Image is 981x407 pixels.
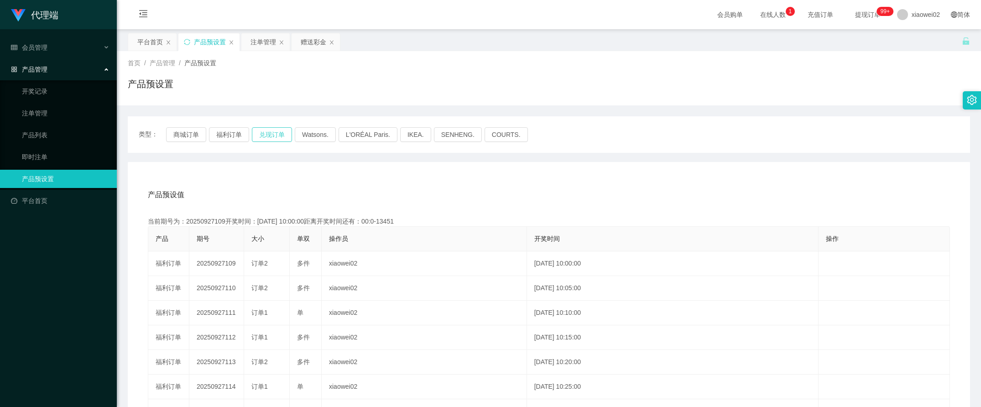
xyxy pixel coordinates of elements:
[297,358,310,365] span: 多件
[179,59,181,67] span: /
[11,44,47,51] span: 会员管理
[251,309,268,316] span: 订单1
[322,276,527,301] td: xiaowei02
[148,350,189,375] td: 福利订单
[22,170,110,188] a: 产品预设置
[297,284,310,292] span: 多件
[329,235,348,242] span: 操作员
[22,148,110,166] a: 即时注单
[11,44,17,51] i: 图标: table
[786,7,795,16] sup: 1
[156,235,168,242] span: 产品
[251,235,264,242] span: 大小
[251,358,268,365] span: 订单2
[322,375,527,399] td: xiaowei02
[252,127,292,142] button: 兑现订单
[322,301,527,325] td: xiaowei02
[527,325,819,350] td: [DATE] 10:15:00
[150,59,175,67] span: 产品管理
[166,127,206,142] button: 商城订单
[527,276,819,301] td: [DATE] 10:05:00
[297,383,303,390] span: 单
[209,127,249,142] button: 福利订单
[756,11,790,18] span: 在线人数
[11,66,17,73] i: 图标: appstore-o
[301,33,326,51] div: 赠送彩金
[826,235,839,242] span: 操作
[962,37,970,45] i: 图标: unlock
[329,40,334,45] i: 图标: close
[11,192,110,210] a: 图标: dashboard平台首页
[251,284,268,292] span: 订单2
[128,59,141,67] span: 首页
[197,235,209,242] span: 期号
[189,251,244,276] td: 20250927109
[251,334,268,341] span: 订单1
[189,350,244,375] td: 20250927113
[189,301,244,325] td: 20250927111
[279,40,284,45] i: 图标: close
[166,40,171,45] i: 图标: close
[877,7,893,16] sup: 1207
[297,260,310,267] span: 多件
[297,309,303,316] span: 单
[803,11,838,18] span: 充值订单
[322,251,527,276] td: xiaowei02
[527,375,819,399] td: [DATE] 10:25:00
[297,235,310,242] span: 单双
[22,104,110,122] a: 注单管理
[194,33,226,51] div: 产品预设置
[184,39,190,45] i: 图标: sync
[11,11,58,18] a: 代理端
[434,127,482,142] button: SENHENG.
[250,33,276,51] div: 注单管理
[339,127,397,142] button: L'ORÉAL Paris.
[11,9,26,22] img: logo.9652507e.png
[189,325,244,350] td: 20250927112
[148,325,189,350] td: 福利订单
[295,127,336,142] button: Watsons.
[527,301,819,325] td: [DATE] 10:10:00
[851,11,885,18] span: 提现订单
[184,59,216,67] span: 产品预设置
[148,375,189,399] td: 福利订单
[22,126,110,144] a: 产品列表
[485,127,528,142] button: COURTS.
[148,276,189,301] td: 福利订单
[11,66,47,73] span: 产品管理
[967,95,977,105] i: 图标: setting
[31,0,58,30] h1: 代理端
[128,0,159,30] i: 图标: menu-fold
[189,276,244,301] td: 20250927110
[148,189,184,200] span: 产品预设值
[251,260,268,267] span: 订单2
[788,7,792,16] p: 1
[297,334,310,341] span: 多件
[229,40,234,45] i: 图标: close
[322,350,527,375] td: xiaowei02
[144,59,146,67] span: /
[148,251,189,276] td: 福利订单
[251,383,268,390] span: 订单1
[322,325,527,350] td: xiaowei02
[189,375,244,399] td: 20250927114
[139,127,166,142] span: 类型：
[527,251,819,276] td: [DATE] 10:00:00
[137,33,163,51] div: 平台首页
[527,350,819,375] td: [DATE] 10:20:00
[148,217,950,226] div: 当前期号为：20250927109开奖时间：[DATE] 10:00:00距离开奖时间还有：00:0-13451
[128,77,173,91] h1: 产品预设置
[22,82,110,100] a: 开奖记录
[400,127,431,142] button: IKEA.
[148,301,189,325] td: 福利订单
[534,235,560,242] span: 开奖时间
[951,11,957,18] i: 图标: global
